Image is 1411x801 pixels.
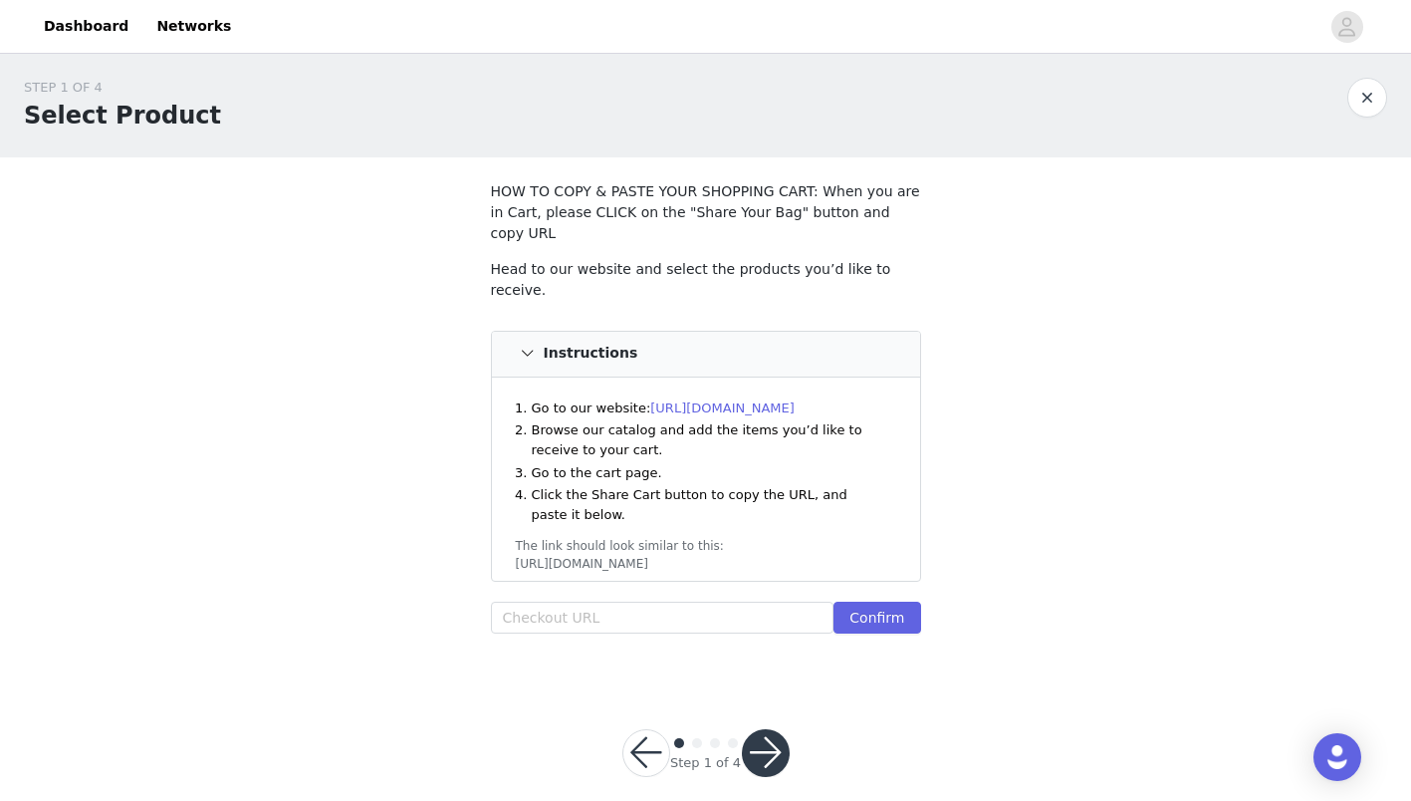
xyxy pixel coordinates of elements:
[516,537,896,555] div: The link should look similar to this:
[491,602,834,634] input: Checkout URL
[650,400,795,415] a: [URL][DOMAIN_NAME]
[1337,11,1356,43] div: avatar
[833,602,920,634] button: Confirm
[1313,733,1361,781] div: Open Intercom Messenger
[532,485,886,524] li: Click the Share Cart button to copy the URL, and paste it below.
[491,259,921,301] p: Head to our website and select the products you’d like to receive.
[144,4,243,49] a: Networks
[532,399,886,418] li: Go to our website:
[24,98,221,133] h1: Select Product
[32,4,140,49] a: Dashboard
[532,463,886,483] li: Go to the cart page.
[532,420,886,459] li: Browse our catalog and add the items you’d like to receive to your cart.
[670,753,741,773] div: Step 1 of 4
[491,181,921,244] p: HOW TO COPY & PASTE YOUR SHOPPING CART: When you are in Cart, please CLICK on the "Share Your Bag...
[516,555,896,573] div: [URL][DOMAIN_NAME]
[544,346,638,362] h4: Instructions
[24,78,221,98] div: STEP 1 OF 4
